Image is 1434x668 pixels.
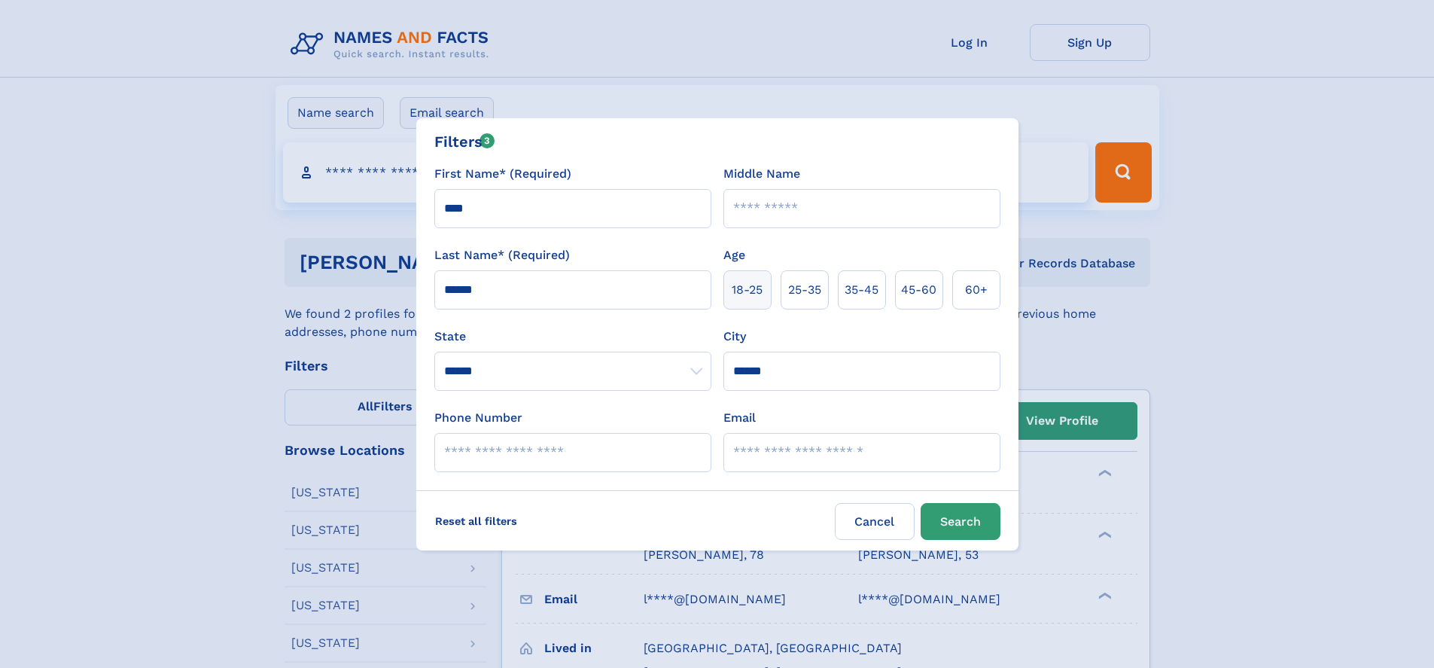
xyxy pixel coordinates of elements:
label: Last Name* (Required) [434,246,570,264]
span: 18‑25 [732,281,763,299]
label: Email [723,409,756,427]
label: City [723,328,746,346]
span: 35‑45 [845,281,878,299]
label: Middle Name [723,165,800,183]
label: Reset all filters [425,503,527,539]
span: 45‑60 [901,281,936,299]
label: State [434,328,711,346]
label: First Name* (Required) [434,165,571,183]
span: 25‑35 [788,281,821,299]
span: 60+ [965,281,988,299]
label: Age [723,246,745,264]
label: Cancel [835,503,915,540]
button: Search [921,503,1000,540]
div: Filters [434,130,495,153]
label: Phone Number [434,409,522,427]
